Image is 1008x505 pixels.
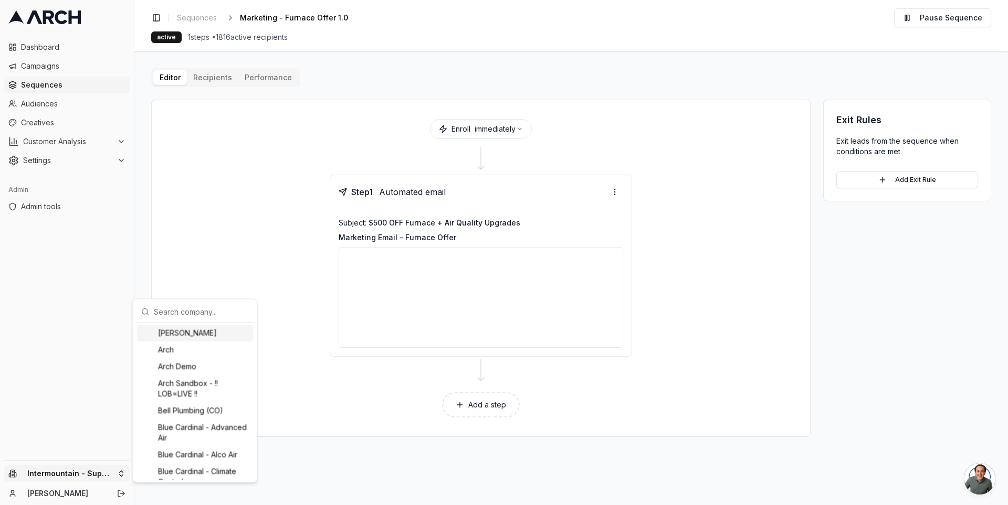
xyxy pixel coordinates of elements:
div: Blue Cardinal - Climate Control [137,463,253,490]
div: Arch [137,341,253,358]
div: Arch Demo [137,358,253,375]
div: Arch Sandbox - !! LOB=LIVE !! [137,375,253,402]
div: Blue Cardinal - Advanced Air [137,419,253,446]
div: Suggestions [135,323,255,480]
input: Search company... [154,301,249,322]
div: [PERSON_NAME] [137,325,253,341]
div: Blue Cardinal - Alco Air [137,446,253,463]
div: Bell Plumbing (CO) [137,402,253,419]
